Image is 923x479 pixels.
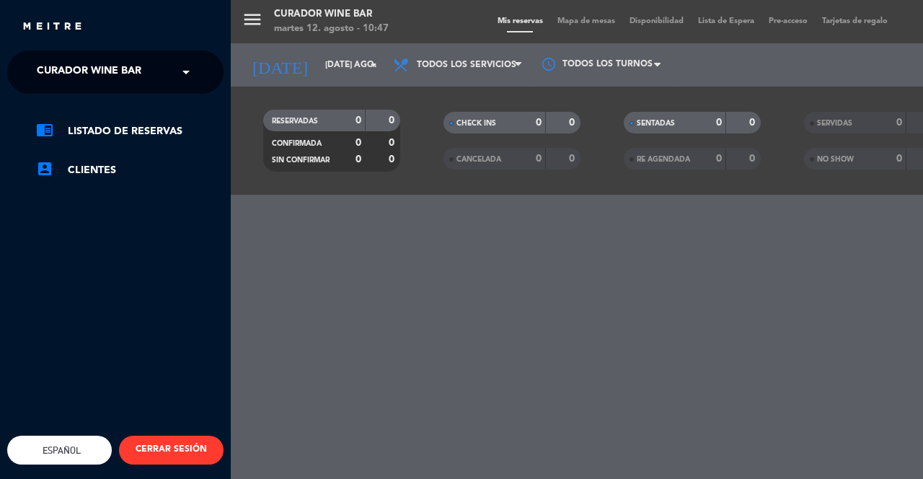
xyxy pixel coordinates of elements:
a: account_boxClientes [36,162,224,179]
span: Español [39,445,81,456]
i: account_box [36,160,53,177]
a: chrome_reader_modeListado de Reservas [36,123,224,140]
button: CERRAR SESIÓN [119,436,224,465]
span: Curador Wine Bar [37,57,141,87]
img: MEITRE [22,22,83,32]
i: chrome_reader_mode [36,121,53,139]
